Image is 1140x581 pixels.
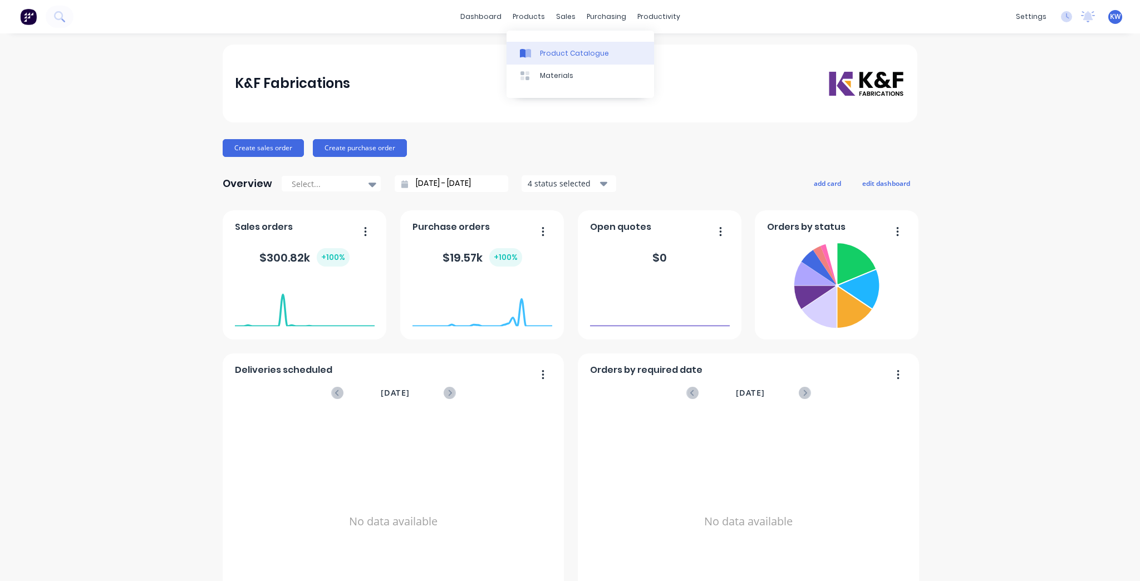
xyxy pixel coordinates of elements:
[855,176,917,190] button: edit dashboard
[507,8,551,25] div: products
[581,8,632,25] div: purchasing
[313,139,407,157] button: Create purchase order
[507,42,654,64] a: Product Catalogue
[551,8,581,25] div: sales
[540,71,573,81] div: Materials
[317,248,350,267] div: + 100 %
[381,387,410,399] span: [DATE]
[767,220,846,234] span: Orders by status
[223,173,272,195] div: Overview
[807,176,848,190] button: add card
[412,220,490,234] span: Purchase orders
[652,249,667,266] div: $ 0
[827,70,905,97] img: K&F Fabrications
[443,248,522,267] div: $ 19.57k
[1010,8,1052,25] div: settings
[540,48,609,58] div: Product Catalogue
[235,220,293,234] span: Sales orders
[590,220,651,234] span: Open quotes
[223,139,304,157] button: Create sales order
[1110,12,1121,22] span: KW
[259,248,350,267] div: $ 300.82k
[528,178,598,189] div: 4 status selected
[235,72,350,95] div: K&F Fabrications
[632,8,686,25] div: productivity
[20,8,37,25] img: Factory
[522,175,616,192] button: 4 status selected
[507,65,654,87] a: Materials
[736,387,765,399] span: [DATE]
[489,248,522,267] div: + 100 %
[455,8,507,25] a: dashboard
